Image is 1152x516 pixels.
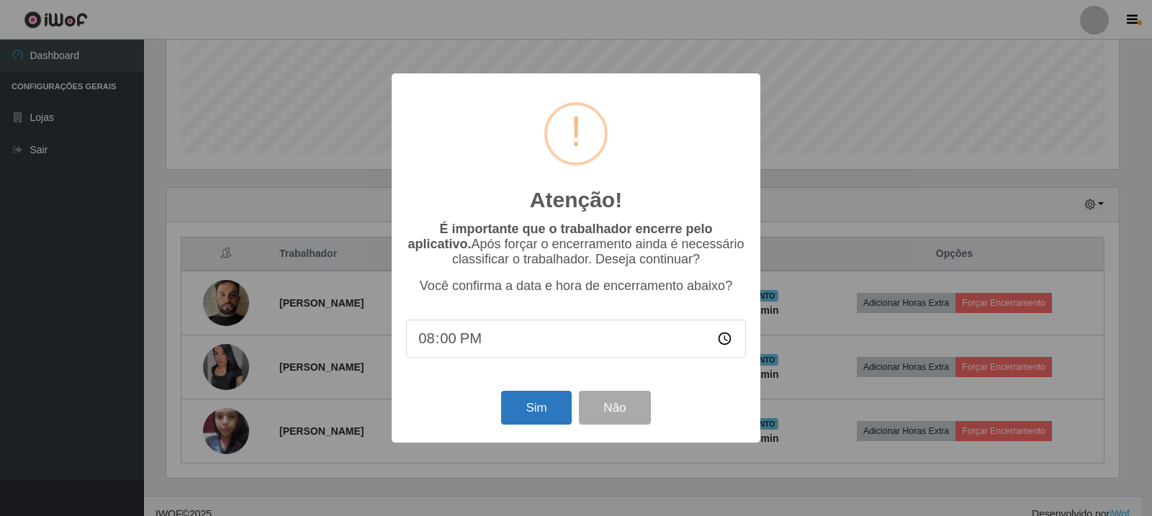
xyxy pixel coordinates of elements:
button: Não [579,391,650,425]
h2: Atenção! [530,187,622,213]
p: Você confirma a data e hora de encerramento abaixo? [406,279,746,294]
button: Sim [501,391,571,425]
b: É importante que o trabalhador encerre pelo aplicativo. [408,222,712,251]
p: Após forçar o encerramento ainda é necessário classificar o trabalhador. Deseja continuar? [406,222,746,267]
